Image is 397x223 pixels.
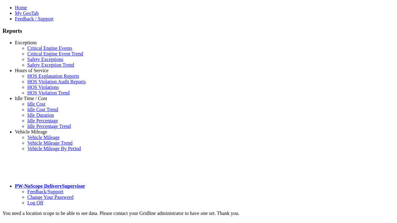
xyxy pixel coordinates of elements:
a: HOS Violation Trend [27,90,70,95]
a: Home [15,5,27,10]
a: Idle Percentage Trend [27,124,71,129]
a: HOS Explanation Reports [27,73,79,79]
a: Feedback / Support [15,16,53,21]
a: HOS Violation Audit Reports [27,79,86,84]
a: Hours of Service [15,68,48,73]
a: Idle Percentage [27,118,58,123]
a: Idle Cost [27,101,45,107]
a: Idle Time / Cost [15,96,47,101]
a: Vehicle Mileage [27,135,60,140]
a: Log Off [27,200,43,205]
a: Vehicle Mileage By Period [27,146,81,151]
a: Change Your Password [27,195,74,200]
div: You need a location scope to be able to see data. Please contact your Gridline administrator to h... [2,211,395,216]
a: Idle Cost Trend [27,107,58,112]
a: HOS Violations [27,85,59,90]
a: My GeoTab [15,11,39,16]
a: Exceptions [15,40,37,45]
a: Critical Engine Event Trend [27,51,83,56]
a: Vehicle Mileage Trend [27,140,73,146]
a: Vehicle Mileage [15,129,47,134]
h3: Reports [2,28,395,34]
a: Safety Exception Trend [27,62,74,68]
a: Safety Exceptions [27,57,63,62]
a: PW-NoScope DeliverySupervisor [15,183,85,189]
a: Feedback/Support [27,189,63,194]
a: Idle Duration [27,112,54,118]
a: Critical Engine Events [27,46,72,51]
